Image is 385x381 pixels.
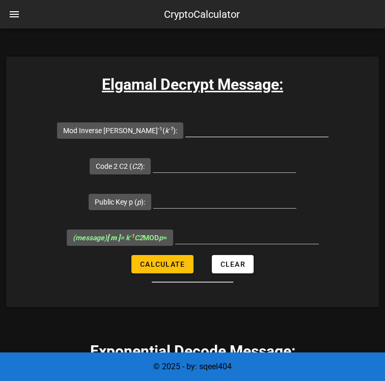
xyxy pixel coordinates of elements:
i: p [137,198,141,206]
i: C2 [132,162,141,170]
div: CryptoCalculator [164,7,240,22]
h3: Elgamal Decrypt Message: [6,73,379,96]
h3: Exponential Decode Message: [90,340,295,363]
label: Mod Inverse [PERSON_NAME] ( ): [63,125,177,136]
sup: -1 [158,125,162,132]
span: Calculate [140,260,185,268]
button: nav-menu-toggle [2,2,26,27]
i: (message) = k C2 [73,234,143,242]
button: Clear [212,255,254,273]
span: Clear [220,260,245,268]
sup: -1 [129,233,134,239]
i: p [159,234,163,242]
b: [ m ] [107,234,120,242]
span: © 2025 - by: sqeel404 [153,362,232,371]
i: k [165,126,173,135]
span: MOD = [73,234,167,242]
label: Code 2 C2 ( ): [96,161,145,171]
sup: -1 [169,125,173,132]
button: Calculate [131,255,193,273]
label: Public Key p ( ): [95,197,145,207]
